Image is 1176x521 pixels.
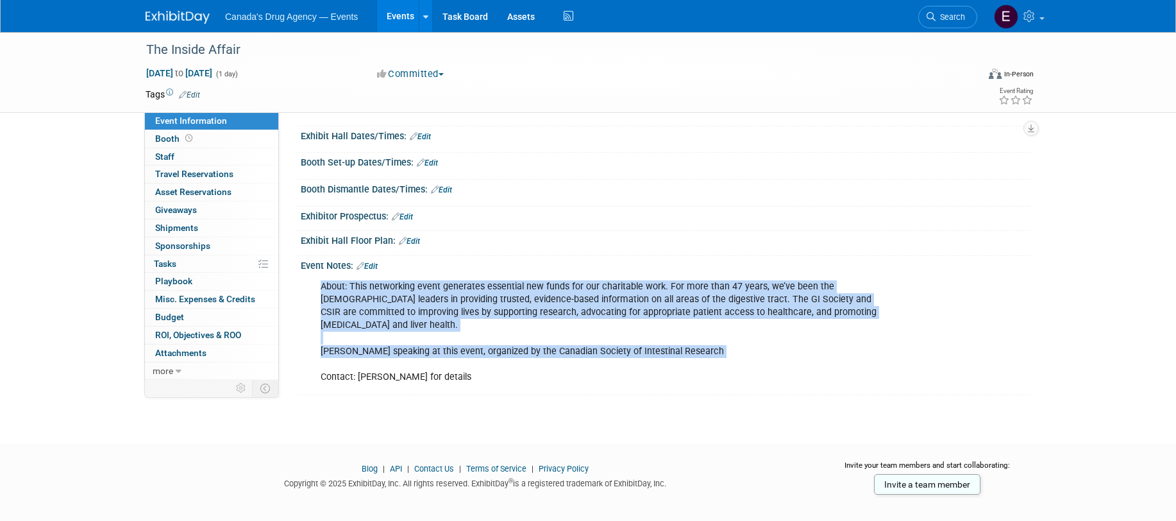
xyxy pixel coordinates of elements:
a: API [390,464,402,474]
div: Exhibitor Prospectus: [301,207,1030,223]
a: Misc. Expenses & Credits [145,291,278,308]
a: Edit [431,185,452,194]
span: Budget [155,312,184,322]
span: Canada's Drug Agency — Events [225,12,358,22]
span: Giveaways [155,205,197,215]
button: Committed [373,67,449,81]
span: Playbook [155,276,192,286]
div: Copyright © 2025 ExhibitDay, Inc. All rights reserved. ExhibitDay is a registered trademark of Ex... [146,475,805,490]
span: ROI, Objectives & ROO [155,330,241,340]
sup: ® [508,477,513,484]
a: Edit [179,90,200,99]
span: more [153,366,173,376]
span: Shipments [155,223,198,233]
span: | [404,464,412,474]
div: Event Format [902,67,1034,86]
a: more [145,363,278,380]
span: Misc. Expenses & Credits [155,294,255,304]
td: Personalize Event Tab Strip [230,380,253,397]
div: Exhibit Hall Dates/Times: [301,126,1030,143]
a: Event Information [145,112,278,130]
a: Edit [392,212,413,221]
a: Invite a team member [874,474,980,495]
span: Event Information [155,115,227,126]
a: Edit [399,237,420,246]
a: Sponsorships [145,237,278,255]
a: Contact Us [414,464,454,474]
span: | [528,464,537,474]
a: Asset Reservations [145,184,278,201]
a: Edit [357,262,378,271]
a: Giveaways [145,201,278,219]
div: Event Rating [998,88,1033,94]
div: Booth Dismantle Dates/Times: [301,180,1030,196]
a: Blog [362,464,378,474]
a: Budget [145,309,278,326]
span: Staff [155,151,174,162]
a: Terms of Service [466,464,526,474]
span: Tasks [154,259,176,269]
div: The Inside Affair [142,38,958,62]
a: Travel Reservations [145,166,278,183]
a: Search [918,6,977,28]
div: Booth Set-up Dates/Times: [301,153,1030,169]
span: to [173,68,185,78]
span: Attachments [155,348,206,358]
td: Toggle Event Tabs [253,380,279,397]
span: Search [936,12,965,22]
span: Booth [155,133,195,144]
td: Tags [146,88,200,101]
a: Staff [145,148,278,166]
a: Booth [145,130,278,148]
a: Shipments [145,219,278,237]
a: ROI, Objectives & ROO [145,327,278,344]
span: | [456,464,464,474]
div: Exhibit Hall Floor Plan: [301,231,1030,248]
img: Format-Inperson.png [989,69,1002,79]
span: Asset Reservations [155,187,231,197]
a: Attachments [145,345,278,362]
img: ExhibitDay [146,11,210,24]
img: External Events [994,4,1018,29]
a: Privacy Policy [539,464,589,474]
a: Playbook [145,273,278,290]
span: [DATE] [DATE] [146,67,213,79]
a: Tasks [145,255,278,273]
div: In-Person [1004,69,1034,79]
a: Edit [410,132,431,141]
div: Event Notes: [301,256,1030,273]
div: About: This networking event generates essential new funds for our charitable work. For more than... [312,274,889,390]
div: Invite your team members and start collaborating: [824,460,1031,479]
span: Booth not reserved yet [183,133,195,143]
span: Travel Reservations [155,169,233,179]
span: (1 day) [215,70,238,78]
span: Sponsorships [155,241,210,251]
span: | [380,464,388,474]
a: Edit [417,158,438,167]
